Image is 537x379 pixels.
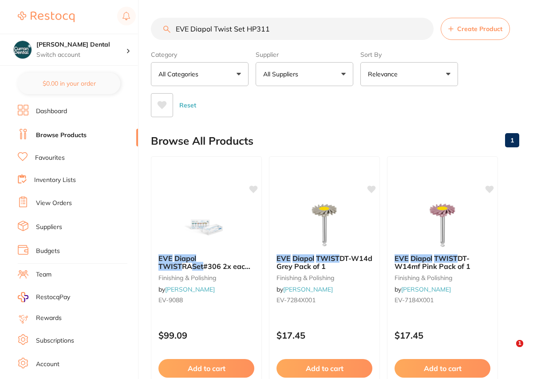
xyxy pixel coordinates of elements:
button: $0.00 in your order [18,73,120,94]
button: Add to cart [158,359,254,378]
button: All Suppliers [256,62,353,86]
span: EV-7184X001 [395,296,434,304]
span: Create Product [457,25,502,32]
button: Add to cart [276,359,372,378]
span: RA [182,262,192,271]
a: Browse Products [36,131,87,140]
a: Rewards [36,314,62,323]
small: finishing & polishing [395,274,490,281]
span: by [158,285,215,293]
small: finishing & polishing [158,274,254,281]
a: Inventory Lists [34,176,76,185]
em: EVE [276,254,291,263]
button: Reset [177,93,199,117]
a: 1 [505,131,519,149]
label: Category [151,51,249,59]
input: Search Products [151,18,434,40]
p: $17.45 [276,330,372,340]
button: All Categories [151,62,249,86]
a: [PERSON_NAME] [165,285,215,293]
span: by [395,285,451,293]
em: EVE [158,254,173,263]
a: [PERSON_NAME] [401,285,451,293]
a: Subscriptions [36,336,74,345]
p: $17.45 [395,330,490,340]
h2: Browse All Products [151,135,253,147]
em: TWIST [434,254,458,263]
span: #306 2x each colour [158,262,250,279]
span: DT-W14d Grey Pack of 1 [276,254,372,271]
b: EVE Diapol TWIST DT-W14d Grey Pack of 1 [276,254,372,271]
button: Create Product [441,18,510,40]
label: Sort By [360,51,458,59]
img: Restocq Logo [18,12,75,22]
button: Relevance [360,62,458,86]
img: EVE Diapol TWIST RA Set #306 2x each colour [178,203,235,247]
span: RestocqPay [36,293,70,302]
img: EVE Diapol TWIST DT-W14d Grey Pack of 1 [296,203,353,247]
span: EV-9088 [158,296,183,304]
a: Favourites [35,154,65,162]
a: [PERSON_NAME] [283,285,333,293]
iframe: Intercom live chat [498,340,519,361]
a: RestocqPay [18,292,70,302]
span: by [276,285,333,293]
em: TWIST [316,254,340,263]
img: Curran Dental [14,41,32,59]
em: EVE [395,254,409,263]
small: finishing & polishing [276,274,372,281]
em: TWIST [158,262,182,271]
img: RestocqPay [18,292,28,302]
em: Diapol [411,254,432,263]
p: All Categories [158,70,202,79]
a: View Orders [36,199,72,208]
h4: Curran Dental [36,40,126,49]
img: EVE Diapol TWIST DT-W14mf Pink Pack of 1 [414,203,471,247]
a: Suppliers [36,223,62,232]
em: Diapol [292,254,314,263]
button: Add to cart [395,359,490,378]
a: Account [36,360,59,369]
b: EVE Diapol TWIST DT-W14mf Pink Pack of 1 [395,254,490,271]
span: DT-W14mf Pink Pack of 1 [395,254,470,271]
p: All Suppliers [263,70,302,79]
span: EV-7284X001 [276,296,316,304]
a: Team [36,270,51,279]
label: Supplier [256,51,353,59]
a: Restocq Logo [18,7,75,27]
p: $99.09 [158,330,254,340]
a: Budgets [36,247,60,256]
p: Relevance [368,70,401,79]
a: Dashboard [36,107,67,116]
em: Set [192,262,203,271]
span: 1 [516,340,523,347]
p: Switch account [36,51,126,59]
em: Diapol [174,254,196,263]
b: EVE Diapol TWIST RA Set #306 2x each colour [158,254,254,271]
